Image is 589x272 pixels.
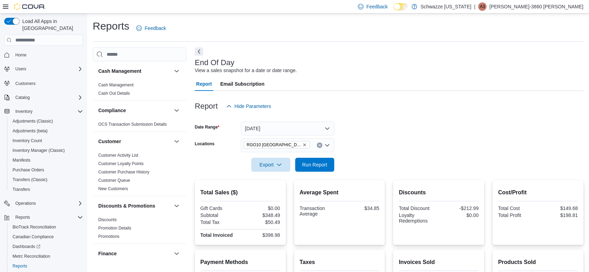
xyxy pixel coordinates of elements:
h3: Discounts & Promotions [98,202,155,209]
span: Promotions [98,234,120,239]
button: Run Report [295,158,334,172]
button: Transfers [7,185,86,194]
input: Dark Mode [393,3,408,10]
span: Users [15,66,26,72]
a: Customer Purchase History [98,170,150,174]
button: [DATE] [241,122,334,135]
button: Inventory Manager (Classic) [7,146,86,155]
span: Metrc Reconciliation [10,252,83,261]
span: Hide Parameters [235,103,271,110]
div: $398.98 [242,232,280,238]
span: A3 [480,2,485,11]
div: $50.49 [242,219,280,225]
span: Inventory Count [10,137,83,145]
div: Total Cost [498,205,536,211]
span: Discounts [98,217,117,223]
h2: Average Spent [300,188,380,197]
h3: Compliance [98,107,126,114]
span: Operations [13,199,83,208]
div: Transaction Average [300,205,338,217]
span: Operations [15,201,36,206]
button: Reports [13,213,33,222]
span: Reports [13,263,27,269]
span: Adjustments (Classic) [10,117,83,125]
p: Schwazze [US_STATE] [421,2,472,11]
div: $34.85 [341,205,379,211]
button: Transfers (Classic) [7,175,86,185]
span: Cash Management [98,82,133,88]
button: Inventory [13,107,35,116]
button: Finance [98,250,171,257]
a: Feedback [133,21,169,35]
span: Feedback [366,3,388,10]
a: Adjustments (beta) [10,127,51,135]
button: Inventory [1,107,86,116]
h2: Payment Methods [200,258,280,266]
button: Export [251,158,290,172]
span: Home [15,52,26,58]
span: OCS Transaction Submission Details [98,122,167,127]
h2: Products Sold [498,258,578,266]
h3: End Of Day [195,59,235,67]
span: Customer Purchase History [98,169,150,175]
span: Email Subscription [220,77,265,91]
span: Cash Out Details [98,91,130,96]
span: Inventory Manager (Classic) [13,148,65,153]
div: Total Tax [200,219,239,225]
button: Remove RGO10 Santa Fe from selection in this group [303,143,307,147]
h1: Reports [93,19,129,33]
button: Catalog [1,93,86,102]
button: Cash Management [98,68,171,75]
span: Adjustments (beta) [13,128,48,134]
span: Manifests [10,156,83,164]
div: Customer [93,151,186,196]
a: New Customers [98,186,128,191]
span: Dashboards [13,244,40,249]
button: Purchase Orders [7,165,86,175]
a: Customers [13,79,38,88]
span: BioTrack Reconciliation [10,223,83,231]
a: Cash Management [98,83,133,87]
button: Home [1,50,86,60]
span: Catalog [15,95,30,100]
span: Reports [10,262,83,270]
button: Adjustments (beta) [7,126,86,136]
span: Transfers (Classic) [10,176,83,184]
button: Reports [1,212,86,222]
span: Inventory [15,109,32,114]
div: Alexis-3860 Shoope [478,2,487,11]
button: Catalog [13,93,32,102]
div: Compliance [93,120,186,131]
span: Purchase Orders [13,167,44,173]
div: Total Discount [399,205,437,211]
label: Date Range [195,124,220,130]
span: RGO10 Santa Fe [244,141,310,149]
a: Purchase Orders [10,166,47,174]
div: $0.00 [242,205,280,211]
div: Cash Management [93,81,186,100]
button: Customer [173,137,181,146]
div: $198.81 [540,212,578,218]
button: Reports [7,261,86,271]
button: Canadian Compliance [7,232,86,242]
a: Inventory Manager (Classic) [10,146,68,155]
button: Metrc Reconciliation [7,251,86,261]
h2: Total Sales ($) [200,188,280,197]
a: Transfers (Classic) [10,176,50,184]
div: $149.68 [540,205,578,211]
p: | [474,2,475,11]
span: Promotion Details [98,225,131,231]
span: Export [255,158,286,172]
span: Canadian Compliance [13,234,54,240]
div: $0.00 [440,212,479,218]
a: Canadian Compliance [10,233,56,241]
button: Finance [173,249,181,258]
h2: Discounts [399,188,479,197]
span: Inventory Count [13,138,42,143]
button: Operations [13,199,39,208]
button: Discounts & Promotions [173,202,181,210]
button: BioTrack Reconciliation [7,222,86,232]
a: Customer Activity List [98,153,138,158]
